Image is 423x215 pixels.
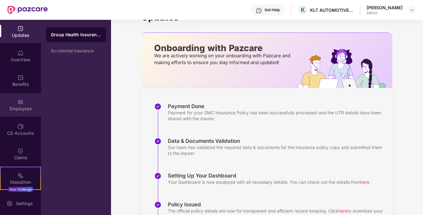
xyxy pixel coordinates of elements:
img: svg+xml;base64,PHN2ZyB4bWxucz0iaHR0cDovL3d3dy53My5vcmcvMjAwMC9zdmciIHdpZHRoPSIyMSIgaGVpZ2h0PSIyMC... [17,172,24,178]
div: Payment for your GMC Insurance Policy has been successfully processed and the UTR details have be... [168,110,386,121]
img: svg+xml;base64,PHN2ZyBpZD0iU3RlcC1Eb25lLTMyeDMyIiB4bWxucz0iaHR0cDovL3d3dy53My5vcmcvMjAwMC9zdmciIH... [154,172,162,180]
div: Get Help [265,7,280,12]
div: Settings [14,200,34,207]
img: New Pazcare Logo [7,6,48,14]
img: svg+xml;base64,PHN2ZyBpZD0iU3RlcC1Eb25lLTMyeDMyIiB4bWxucz0iaHR0cDovL3d3dy53My5vcmcvMjAwMC9zdmciIH... [154,201,162,208]
div: Stepathon [1,179,40,185]
div: Group Health Insurance [51,32,101,38]
img: svg+xml;base64,PHN2ZyBpZD0iU3RlcC1Eb25lLTMyeDMyIiB4bWxucz0iaHR0cDovL3d3dy53My5vcmcvMjAwMC9zdmciIH... [154,138,162,145]
div: Admin [367,11,403,15]
div: Setting Up Your Dashboard [168,172,369,179]
img: svg+xml;base64,PHN2ZyBpZD0iQmVuZWZpdHMiIHhtbG5zPSJodHRwOi8vd3d3LnczLm9yZy8yMDAwL3N2ZyIgd2lkdGg9Ij... [17,74,24,81]
div: Your Dashboard is now equipped with all necessary details. You can check out the details from [168,179,369,185]
span: here [360,179,369,185]
div: Payment Done [168,103,386,110]
img: svg+xml;base64,PHN2ZyBpZD0iRHJvcGRvd24tMzJ4MzIiIHhtbG5zPSJodHRwOi8vd3d3LnczLm9yZy8yMDAwL3N2ZyIgd2... [409,7,414,12]
div: Our team has validated the required data & documents for the insurance policy copy and submitted ... [168,144,386,156]
img: svg+xml;base64,PHN2ZyBpZD0iSGVscC0zMngzMiIgeG1sbnM9Imh0dHA6Ly93d3cudzMub3JnLzIwMDAvc3ZnIiB3aWR0aD... [256,7,262,14]
div: Data & Documents Validation [168,138,386,144]
span: here [338,208,347,213]
img: svg+xml;base64,PHN2ZyBpZD0iVXBkYXRlZCIgeG1sbnM9Imh0dHA6Ly93d3cudzMub3JnLzIwMDAvc3ZnIiB3aWR0aD0iMj... [17,25,24,32]
img: hrOnboarding [298,49,392,88]
img: svg+xml;base64,PHN2ZyBpZD0iQ0RfQWNjb3VudHMiIGRhdGEtbmFtZT0iQ0QgQWNjb3VudHMiIHhtbG5zPSJodHRwOi8vd3... [17,123,24,129]
p: We are actively working on your onboarding with Pazcare and making efforts to ensure you stay inf... [154,52,292,66]
p: Onboarding with Pazcare [154,45,292,51]
div: Policy Issued [168,201,386,208]
div: [PERSON_NAME] [367,5,403,11]
img: svg+xml;base64,PHN2ZyBpZD0iU2V0dGluZy0yMHgyMCIgeG1sbnM9Imh0dHA6Ly93d3cudzMub3JnLzIwMDAvc3ZnIiB3aW... [7,200,13,207]
img: svg+xml;base64,PHN2ZyBpZD0iQ2xhaW0iIHhtbG5zPSJodHRwOi8vd3d3LnczLm9yZy8yMDAwL3N2ZyIgd2lkdGg9IjIwIi... [17,148,24,154]
img: svg+xml;base64,PHN2ZyBpZD0iSG9tZSIgeG1sbnM9Imh0dHA6Ly93d3cudzMub3JnLzIwMDAvc3ZnIiB3aWR0aD0iMjAiIG... [17,50,24,56]
span: K [301,6,305,14]
div: KLT AUTOMOTIVE AND TUBULAR PRODUCTS LTD [310,7,354,13]
div: New Challenge [7,187,33,192]
img: svg+xml;base64,PHN2ZyBpZD0iU3RlcC1Eb25lLTMyeDMyIiB4bWxucz0iaHR0cDovL3d3dy53My5vcmcvMjAwMC9zdmciIH... [154,103,162,110]
div: Accidental Insurance [51,48,101,53]
img: svg+xml;base64,PHN2ZyBpZD0iRW1wbG95ZWVzIiB4bWxucz0iaHR0cDovL3d3dy53My5vcmcvMjAwMC9zdmciIHdpZHRoPS... [17,99,24,105]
